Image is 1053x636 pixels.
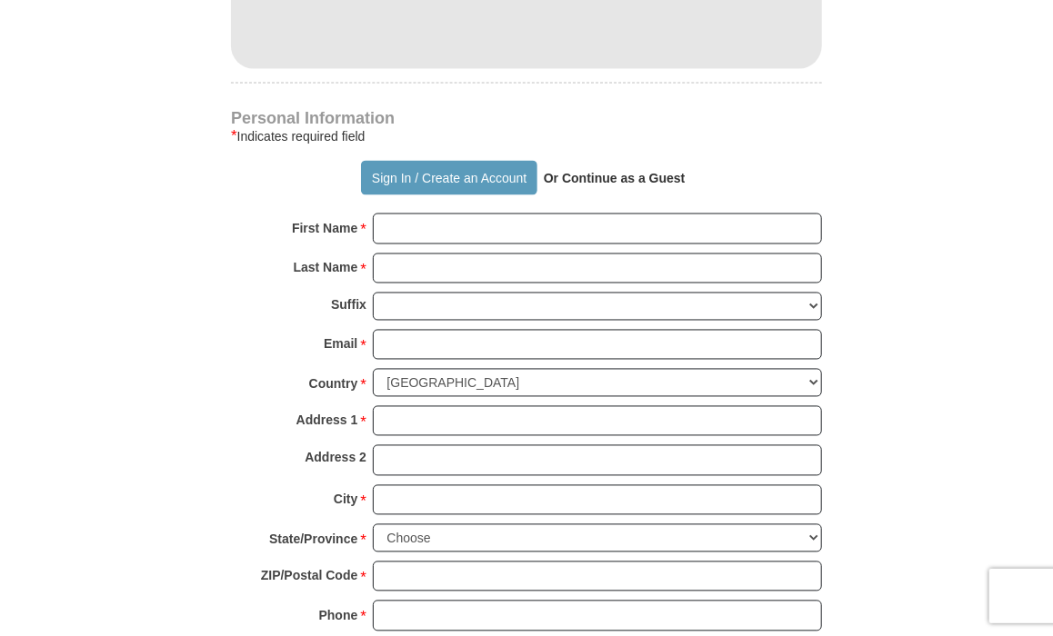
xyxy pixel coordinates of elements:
strong: Email [324,332,357,357]
strong: Last Name [294,255,358,281]
strong: Suffix [331,293,366,318]
strong: Phone [319,603,358,629]
strong: Address 1 [296,408,358,433]
h4: Personal Information [231,111,822,125]
strong: City [334,487,357,512]
strong: Or Continue as a Guest [544,171,686,185]
strong: State/Province [269,527,357,552]
strong: ZIP/Postal Code [261,563,358,589]
strong: Address 2 [305,445,366,471]
div: Indicates required field [231,125,822,147]
strong: Country [309,372,358,397]
strong: First Name [292,216,357,242]
button: Sign In / Create an Account [361,161,537,195]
